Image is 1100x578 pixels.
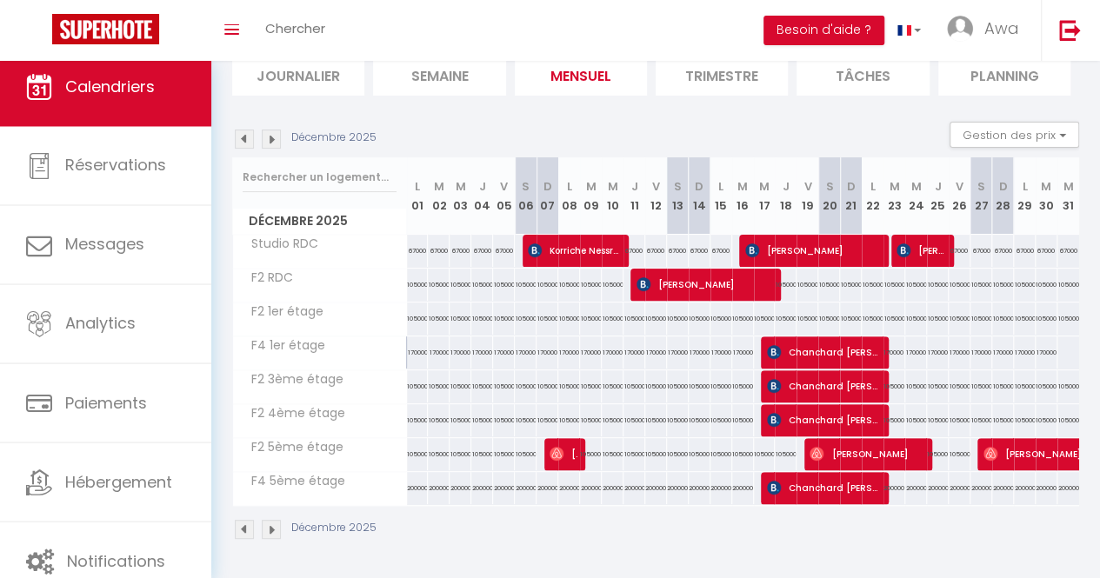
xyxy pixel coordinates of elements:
div: 105000 [537,370,558,402]
div: 105000 [970,370,992,402]
div: 105000 [558,269,580,301]
div: 105000 [905,370,927,402]
div: 105000 [667,438,689,470]
span: F2 5ème étage [236,438,348,457]
div: 170000 [602,336,623,369]
abbr: V [500,178,508,195]
div: 105000 [689,438,710,470]
th: 26 [949,157,970,235]
div: 105000 [667,404,689,436]
div: 105000 [689,302,710,335]
img: ... [947,16,973,42]
div: 105000 [1036,370,1057,402]
div: 105000 [775,438,797,470]
div: 67000 [1036,235,1057,267]
div: 105000 [493,302,515,335]
li: Mensuel [515,53,647,96]
div: 67000 [710,235,732,267]
div: 170000 [667,336,689,369]
abbr: J [630,178,637,195]
div: 105000 [623,370,645,402]
div: 105000 [710,438,732,470]
div: 170000 [689,336,710,369]
span: Paiements [65,392,147,414]
th: 01 [407,157,429,235]
li: Planning [938,53,1070,96]
div: 67000 [1057,235,1079,267]
span: Notifications [67,550,165,572]
th: 04 [471,157,493,235]
abbr: M [1041,178,1051,195]
th: 25 [927,157,949,235]
div: 170000 [949,336,970,369]
span: Décembre 2025 [233,209,406,234]
span: [PERSON_NAME] [897,234,945,267]
div: 105000 [883,302,905,335]
div: 200000 [558,472,580,504]
div: 105000 [992,404,1014,436]
div: 105000 [645,370,667,402]
span: Chanchard [PERSON_NAME] kaki [767,369,878,402]
div: 200000 [537,472,558,504]
span: Calendriers [65,76,155,97]
div: 105000 [905,269,927,301]
div: 200000 [623,472,645,504]
div: 105000 [493,438,515,470]
div: 105000 [1057,269,1079,301]
div: 200000 [970,472,992,504]
th: 05 [493,157,515,235]
li: Trimestre [656,53,788,96]
abbr: D [998,178,1007,195]
th: 21 [840,157,862,235]
div: 105000 [515,370,537,402]
abbr: J [479,178,486,195]
th: 18 [775,157,797,235]
div: 105000 [450,370,471,402]
span: F2 1er étage [236,302,328,322]
div: 105000 [450,269,471,301]
div: 105000 [645,302,667,335]
div: 105000 [580,404,602,436]
div: 105000 [970,269,992,301]
div: 105000 [949,302,970,335]
div: 105000 [537,404,558,436]
div: 105000 [883,404,905,436]
div: 105000 [818,302,840,335]
abbr: S [977,178,985,195]
div: 200000 [493,472,515,504]
abbr: S [825,178,833,195]
th: 22 [862,157,883,235]
div: 105000 [949,370,970,402]
th: 16 [732,157,754,235]
span: Studio RDC [236,235,323,254]
div: 105000 [1036,302,1057,335]
div: 105000 [1014,370,1036,402]
abbr: J [934,178,941,195]
div: 105000 [623,438,645,470]
div: 105000 [407,269,429,301]
abbr: L [567,178,572,195]
input: Rechercher un logement... [243,162,397,193]
div: 105000 [558,302,580,335]
span: F2 4ème étage [236,404,350,423]
span: F2 3ème étage [236,370,348,389]
div: 105000 [905,404,927,436]
div: 105000 [515,438,537,470]
div: 105000 [689,370,710,402]
th: 15 [710,157,732,235]
div: 105000 [927,370,949,402]
div: 105000 [818,269,840,301]
div: 170000 [1036,336,1057,369]
div: 200000 [450,472,471,504]
abbr: L [870,178,876,195]
div: 105000 [710,370,732,402]
li: Tâches [797,53,929,96]
div: 105000 [883,269,905,301]
div: 105000 [732,370,754,402]
div: 200000 [710,472,732,504]
span: [PERSON_NAME] [550,437,577,470]
div: 105000 [927,302,949,335]
div: 200000 [667,472,689,504]
th: 27 [970,157,992,235]
span: Chanchard [PERSON_NAME] kaki [767,403,878,436]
